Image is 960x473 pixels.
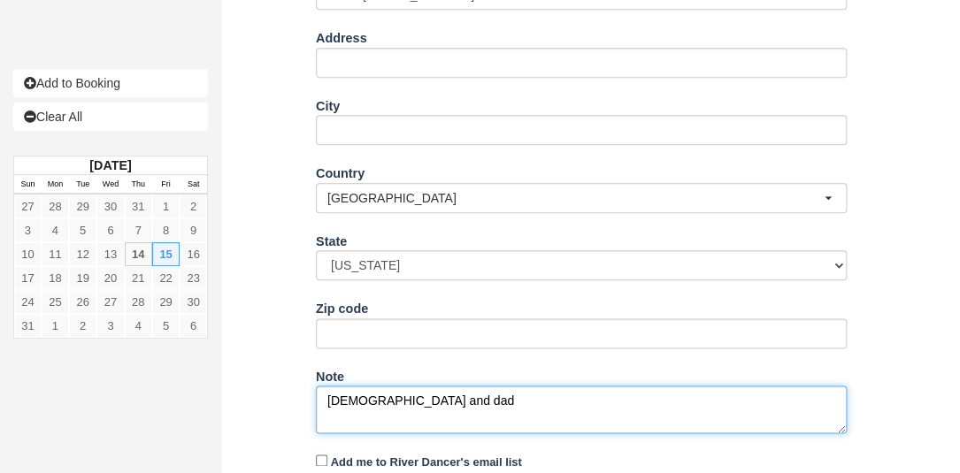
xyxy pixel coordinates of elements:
a: 31 [14,314,42,338]
a: 1 [152,195,180,218]
a: 30 [96,195,124,218]
label: Address [316,23,367,48]
a: 13 [96,242,124,266]
a: 7 [125,218,152,242]
label: City [316,91,340,116]
a: 20 [96,266,124,290]
strong: Add me to River Dancer's email list [330,455,521,469]
label: Zip code [316,294,368,318]
input: Add me to River Dancer's email list [316,454,327,466]
a: 26 [69,290,96,314]
a: 4 [42,218,69,242]
a: 27 [14,195,42,218]
a: 31 [125,195,152,218]
th: Fri [152,175,180,195]
th: Sat [180,175,207,195]
a: 23 [180,266,207,290]
a: 6 [180,314,207,338]
a: 5 [152,314,180,338]
a: 21 [125,266,152,290]
a: 30 [180,290,207,314]
a: 22 [152,266,180,290]
a: 10 [14,242,42,266]
a: 8 [152,218,180,242]
a: Clear All [13,103,208,131]
a: 28 [125,290,152,314]
a: 24 [14,290,42,314]
label: Country [316,158,365,183]
a: 2 [69,314,96,338]
a: 16 [180,242,207,266]
a: 28 [42,195,69,218]
strong: [DATE] [89,158,131,172]
a: 4 [125,314,152,338]
a: 19 [69,266,96,290]
label: State [316,226,347,251]
a: 3 [14,218,42,242]
th: Wed [96,175,124,195]
a: 3 [96,314,124,338]
a: 29 [152,290,180,314]
a: 11 [42,242,69,266]
a: 14 [125,242,152,266]
button: [GEOGRAPHIC_DATA] [316,183,847,213]
a: 9 [180,218,207,242]
th: Tue [69,175,96,195]
a: 12 [69,242,96,266]
label: Note [316,362,344,386]
a: 1 [42,314,69,338]
th: Thu [125,175,152,195]
a: Add to Booking [13,69,208,97]
a: 18 [42,266,69,290]
a: 2 [180,195,207,218]
a: 27 [96,290,124,314]
th: Sun [14,175,42,195]
a: 29 [69,195,96,218]
a: 5 [69,218,96,242]
a: 25 [42,290,69,314]
a: 6 [96,218,124,242]
a: 17 [14,266,42,290]
th: Mon [42,175,69,195]
span: [GEOGRAPHIC_DATA] [327,189,824,207]
a: 15 [152,242,180,266]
